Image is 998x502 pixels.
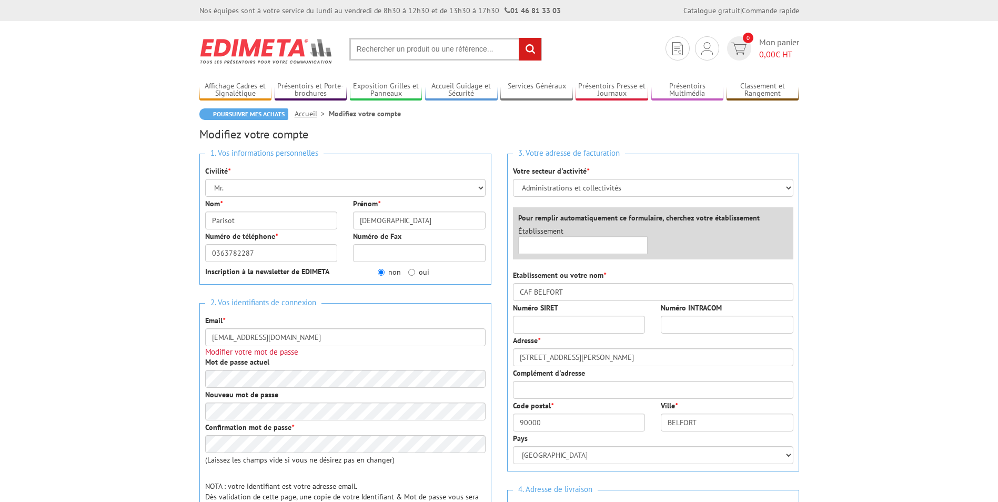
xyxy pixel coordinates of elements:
[683,6,740,15] a: Catalogue gratuit
[519,38,541,61] input: rechercher
[661,400,678,411] label: Ville
[683,5,799,16] div: |
[727,82,799,99] a: Classement et Rangement
[349,38,542,61] input: Rechercher un produit ou une référence...
[205,315,225,326] label: Email
[205,357,269,367] label: Mot de passe actuel
[378,269,385,276] input: non
[353,198,380,209] label: Prénom
[513,303,558,313] label: Numéro SIRET
[205,267,329,276] strong: Inscription à la newsletter de EDIMETA
[425,82,498,99] a: Accueil Guidage et Sécurité
[513,270,606,280] label: Etablissement ou votre nom
[505,6,561,15] strong: 01 46 81 33 03
[378,267,401,277] label: non
[661,303,722,313] label: Numéro INTRACOM
[205,198,223,209] label: Nom
[510,226,656,254] div: Établissement
[672,42,683,55] img: devis rapide
[759,48,799,61] span: € HT
[199,108,288,120] a: Poursuivre mes achats
[199,128,799,140] h2: Modifiez votre compte
[205,347,298,357] span: Modifier votre mot de passe
[759,49,775,59] span: 0,00
[205,389,278,400] label: Nouveau mot de passe
[513,368,585,378] label: Complément d'adresse
[724,36,799,61] a: devis rapide 0 Mon panier 0,00€ HT
[743,33,753,43] span: 0
[199,82,272,99] a: Affichage Cadres et Signalétique
[199,5,561,16] div: Nos équipes sont à votre service du lundi au vendredi de 8h30 à 12h30 et de 13h30 à 17h30
[701,42,713,55] img: devis rapide
[329,108,401,119] li: Modifiez votre compte
[500,82,573,99] a: Services Généraux
[408,267,429,277] label: oui
[205,455,486,465] p: (Laissez les champs vide si vous ne désirez pas en changer)
[205,166,230,176] label: Civilité
[651,82,724,99] a: Présentoirs Multimédia
[350,82,422,99] a: Exposition Grilles et Panneaux
[513,146,625,160] span: 3. Votre adresse de facturation
[513,400,553,411] label: Code postal
[731,43,747,55] img: devis rapide
[576,82,648,99] a: Présentoirs Presse et Journaux
[513,483,598,497] span: 4. Adresse de livraison
[295,109,329,118] a: Accueil
[759,36,799,61] span: Mon panier
[205,146,324,160] span: 1. Vos informations personnelles
[513,335,540,346] label: Adresse
[275,82,347,99] a: Présentoirs et Porte-brochures
[408,269,415,276] input: oui
[513,433,528,444] label: Pays
[353,231,401,242] label: Numéro de Fax
[199,32,334,71] img: Edimeta
[205,296,321,310] span: 2. Vos identifiants de connexion
[742,6,799,15] a: Commande rapide
[205,231,278,242] label: Numéro de téléphone
[205,422,294,433] label: Confirmation mot de passe
[518,213,760,223] label: Pour remplir automatiquement ce formulaire, cherchez votre établissement
[513,166,589,176] label: Votre secteur d'activité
